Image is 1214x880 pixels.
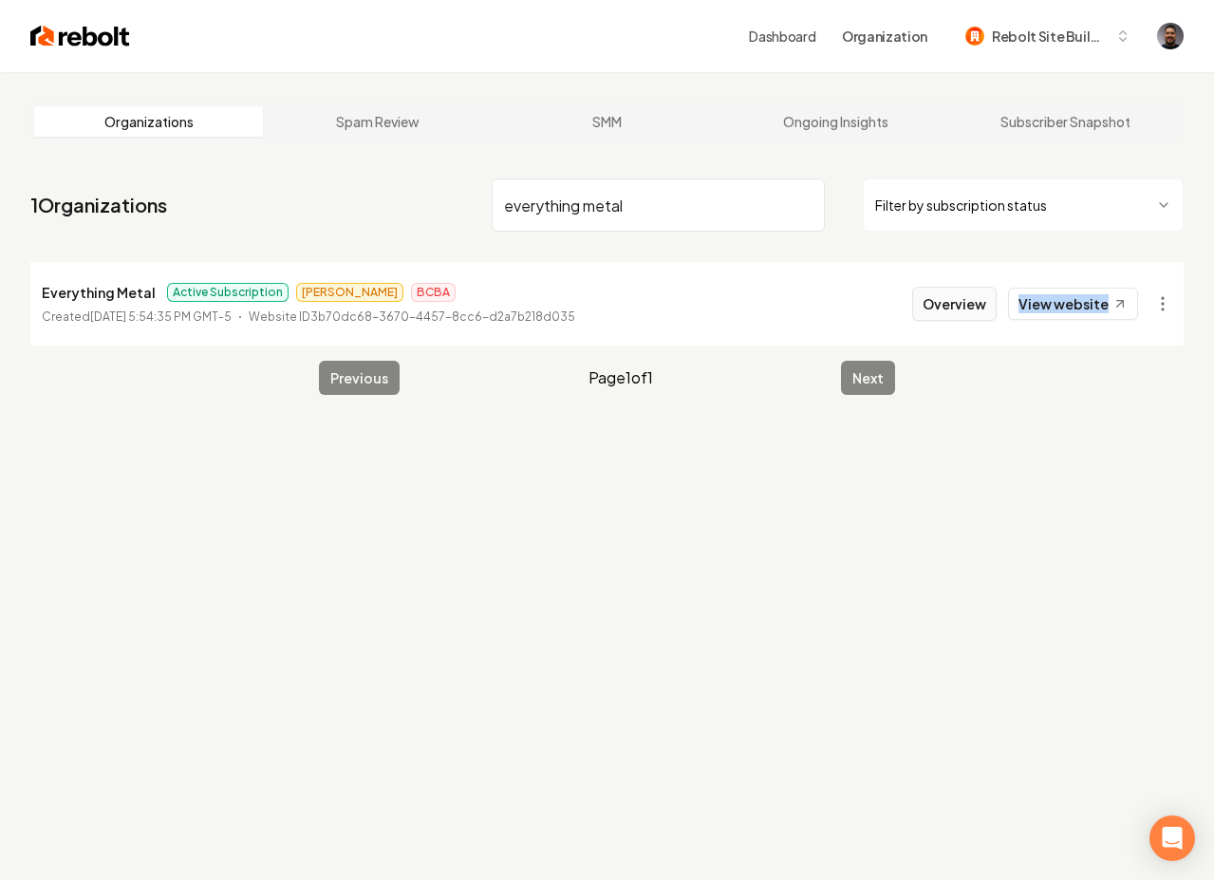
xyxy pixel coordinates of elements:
img: Daniel Humberto Ortega Celis [1157,23,1184,49]
div: Open Intercom Messenger [1149,815,1195,861]
a: SMM [493,106,721,137]
button: Organization [831,19,939,53]
button: Open user button [1157,23,1184,49]
p: Created [42,308,232,327]
span: [PERSON_NAME] [296,283,403,302]
span: Page 1 of 1 [588,366,653,389]
a: Ongoing Insights [721,106,950,137]
time: [DATE] 5:54:35 PM GMT-5 [90,309,232,324]
a: View website [1008,288,1138,320]
a: Spam Review [263,106,492,137]
a: Subscriber Snapshot [951,106,1180,137]
p: Website ID 3b70dc68-3670-4457-8cc6-d2a7b218d035 [249,308,575,327]
span: Active Subscription [167,283,289,302]
span: Rebolt Site Builder [992,27,1108,47]
a: 1Organizations [30,192,167,218]
img: Rebolt Site Builder [965,27,984,46]
button: Overview [912,287,997,321]
span: BCBA [411,283,456,302]
a: Dashboard [749,27,815,46]
input: Search by name or ID [492,178,825,232]
img: Rebolt Logo [30,23,130,49]
p: Everything Metal [42,281,156,304]
a: Organizations [34,106,263,137]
